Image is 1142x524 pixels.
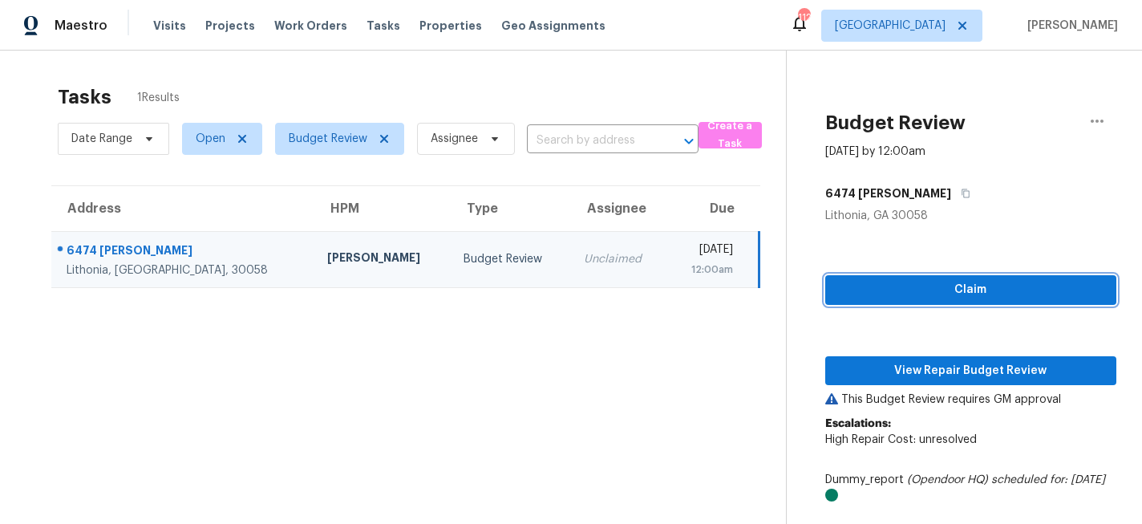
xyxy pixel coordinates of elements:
[274,18,347,34] span: Work Orders
[798,10,809,26] div: 112
[419,18,482,34] span: Properties
[838,280,1104,300] span: Claim
[825,208,1116,224] div: Lithonia, GA 30058
[67,242,302,262] div: 6474 [PERSON_NAME]
[825,472,1116,504] div: Dummy_report
[366,20,400,31] span: Tasks
[451,186,570,231] th: Type
[707,117,754,154] span: Create a Task
[431,131,478,147] span: Assignee
[907,474,988,485] i: (Opendoor HQ)
[527,128,654,153] input: Search by address
[289,131,367,147] span: Budget Review
[951,179,973,208] button: Copy Address
[137,90,180,106] span: 1 Results
[991,474,1105,485] i: scheduled for: [DATE]
[67,262,302,278] div: Lithonia, [GEOGRAPHIC_DATA], 30058
[825,185,951,201] h5: 6474 [PERSON_NAME]
[825,418,891,429] b: Escalations:
[679,262,733,278] div: 12:00am
[699,122,762,148] button: Create a Task
[838,361,1104,381] span: View Repair Budget Review
[835,18,946,34] span: [GEOGRAPHIC_DATA]
[1021,18,1118,34] span: [PERSON_NAME]
[825,275,1116,305] button: Claim
[55,18,107,34] span: Maestro
[825,434,977,445] span: High Repair Cost: unresolved
[678,130,700,152] button: Open
[825,392,1116,408] p: This Budget Review requires GM approval
[71,131,132,147] span: Date Range
[571,186,666,231] th: Assignee
[58,89,111,105] h2: Tasks
[205,18,255,34] span: Projects
[196,131,225,147] span: Open
[666,186,759,231] th: Due
[679,242,733,262] div: [DATE]
[584,251,654,267] div: Unclaimed
[314,186,451,231] th: HPM
[825,356,1116,386] button: View Repair Budget Review
[501,18,605,34] span: Geo Assignments
[327,250,438,270] div: [PERSON_NAME]
[464,251,557,267] div: Budget Review
[153,18,186,34] span: Visits
[825,144,925,160] div: [DATE] by 12:00am
[825,115,966,131] h2: Budget Review
[51,186,314,231] th: Address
